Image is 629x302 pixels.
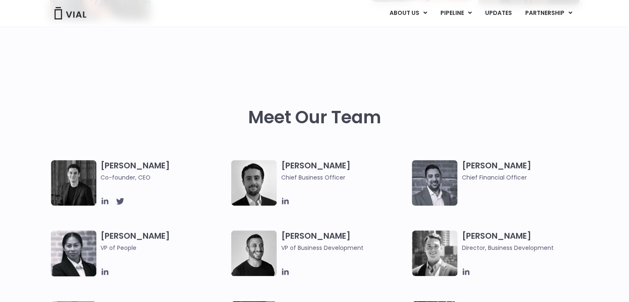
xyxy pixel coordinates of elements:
img: Vial Logo [54,7,87,19]
img: A black and white photo of a smiling man in a suit at ARVO 2023. [412,230,457,276]
a: PIPELINEMenu Toggle [433,6,478,20]
span: Chief Business Officer [281,173,408,182]
img: A black and white photo of a man in a suit attending a Summit. [51,160,96,206]
span: Chief Financial Officer [462,173,588,182]
img: Headshot of smiling man named Samir [412,160,457,206]
span: Director, Business Development [462,243,588,252]
span: VP of People [100,243,227,252]
a: ABOUT USMenu Toggle [383,6,433,20]
h3: [PERSON_NAME] [281,160,408,182]
img: A black and white photo of a man smiling. [231,230,277,276]
img: A black and white photo of a man in a suit holding a vial. [231,160,277,206]
h3: [PERSON_NAME] [100,160,227,182]
a: UPDATES [478,6,518,20]
h3: [PERSON_NAME] [100,230,227,264]
h2: Meet Our Team [248,108,381,127]
a: PARTNERSHIPMenu Toggle [518,6,579,20]
span: Co-founder, CEO [100,173,227,182]
h3: [PERSON_NAME] [462,160,588,182]
h3: [PERSON_NAME] [281,230,408,252]
img: Catie [51,230,96,276]
span: VP of Business Development [281,243,408,252]
h3: [PERSON_NAME] [462,230,588,252]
